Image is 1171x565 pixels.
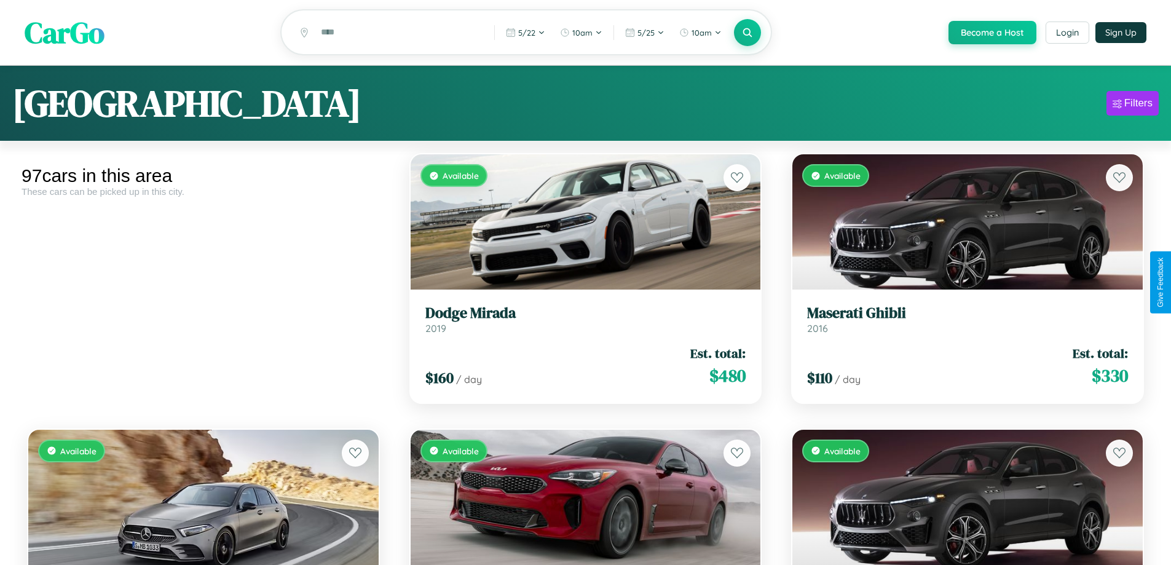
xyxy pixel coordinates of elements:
[807,322,828,334] span: 2016
[824,446,861,456] span: Available
[425,304,746,334] a: Dodge Mirada2019
[948,21,1036,44] button: Become a Host
[572,28,593,38] span: 10am
[1095,22,1146,43] button: Sign Up
[807,304,1128,322] h3: Maserati Ghibli
[554,23,609,42] button: 10am
[60,446,97,456] span: Available
[425,322,446,334] span: 2019
[835,373,861,385] span: / day
[443,446,479,456] span: Available
[456,373,482,385] span: / day
[1073,344,1128,362] span: Est. total:
[425,304,746,322] h3: Dodge Mirada
[12,78,361,128] h1: [GEOGRAPHIC_DATA]
[1124,97,1153,109] div: Filters
[22,186,385,197] div: These cars can be picked up in this city.
[637,28,655,38] span: 5 / 25
[22,165,385,186] div: 97 cars in this area
[425,368,454,388] span: $ 160
[500,23,551,42] button: 5/22
[25,12,104,53] span: CarGo
[673,23,728,42] button: 10am
[709,363,746,388] span: $ 480
[1046,22,1089,44] button: Login
[824,170,861,181] span: Available
[692,28,712,38] span: 10am
[619,23,671,42] button: 5/25
[518,28,535,38] span: 5 / 22
[807,368,832,388] span: $ 110
[443,170,479,181] span: Available
[807,304,1128,334] a: Maserati Ghibli2016
[1106,91,1159,116] button: Filters
[1092,363,1128,388] span: $ 330
[690,344,746,362] span: Est. total:
[1156,258,1165,307] div: Give Feedback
